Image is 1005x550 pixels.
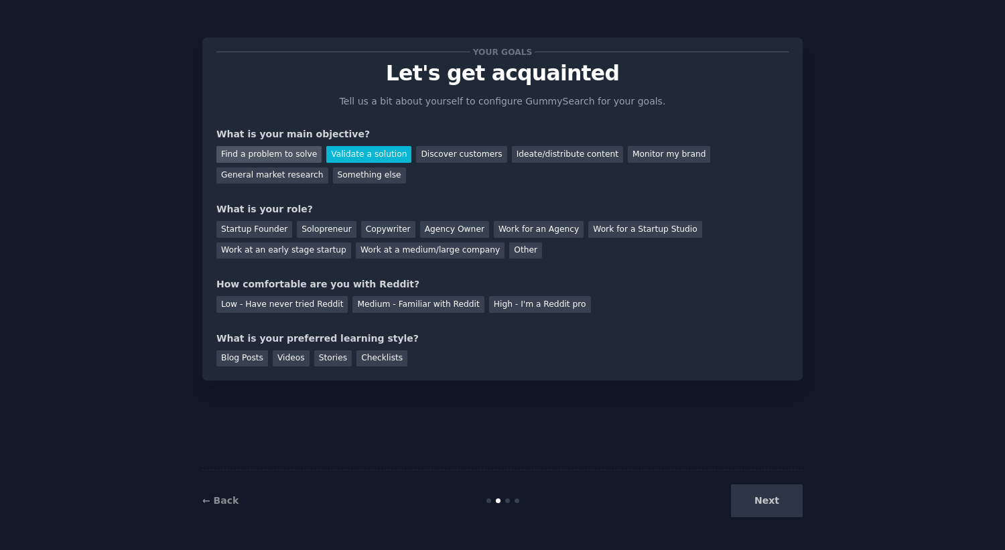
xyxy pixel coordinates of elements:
div: Validate a solution [326,146,411,163]
div: Discover customers [416,146,507,163]
p: Tell us a bit about yourself to configure GummySearch for your goals. [334,94,671,109]
div: What is your preferred learning style? [216,332,789,346]
a: ← Back [202,495,239,506]
div: Monitor my brand [628,146,710,163]
div: What is your main objective? [216,127,789,141]
div: Something else [333,167,406,184]
div: Work for an Agency [494,221,584,238]
div: Blog Posts [216,350,268,367]
div: General market research [216,167,328,184]
div: Agency Owner [420,221,489,238]
span: Your goals [470,45,535,59]
div: How comfortable are you with Reddit? [216,277,789,291]
div: What is your role? [216,202,789,216]
div: Copywriter [361,221,415,238]
div: Videos [273,350,310,367]
div: High - I'm a Reddit pro [489,296,591,313]
div: Startup Founder [216,221,292,238]
div: Medium - Familiar with Reddit [352,296,484,313]
div: Find a problem to solve [216,146,322,163]
div: Work at an early stage startup [216,243,351,259]
div: Work for a Startup Studio [588,221,701,238]
div: Other [509,243,542,259]
div: Checklists [356,350,407,367]
div: Ideate/distribute content [512,146,623,163]
p: Let's get acquainted [216,62,789,85]
div: Solopreneur [297,221,356,238]
div: Low - Have never tried Reddit [216,296,348,313]
div: Stories [314,350,352,367]
div: Work at a medium/large company [356,243,505,259]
